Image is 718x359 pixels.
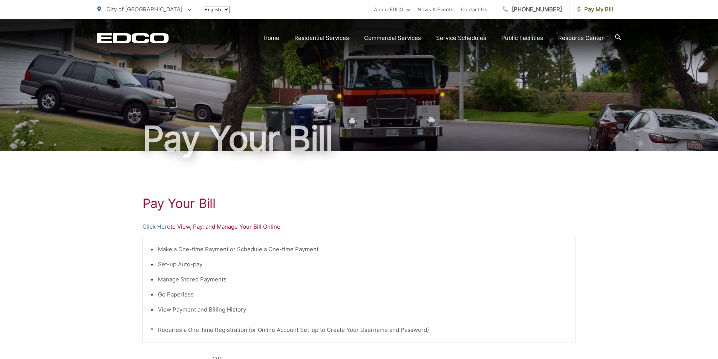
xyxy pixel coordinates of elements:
[501,34,543,43] a: Public Facilities
[558,34,604,43] a: Resource Center
[418,5,453,14] a: News & Events
[158,305,568,314] li: View Payment and Billing History
[294,34,349,43] a: Residential Services
[97,120,621,157] h1: Pay Your Bill
[158,245,568,254] li: Make a One-time Payment or Schedule a One-time Payment
[203,6,230,13] select: Select a language
[142,222,170,231] a: Click Here
[158,290,568,299] li: Go Paperless
[374,5,410,14] a: About EDCO
[158,260,568,269] li: Set-up Auto-pay
[364,34,421,43] a: Commercial Services
[97,33,169,43] a: EDCD logo. Return to the homepage.
[461,5,487,14] a: Contact Us
[150,325,568,335] p: * Requires a One-time Registration (or Online Account Set-up to Create Your Username and Password)
[142,196,576,211] h1: Pay Your Bill
[436,34,486,43] a: Service Schedules
[263,34,279,43] a: Home
[158,275,568,284] li: Manage Stored Payments
[577,5,613,14] span: Pay My Bill
[106,6,182,13] span: City of [GEOGRAPHIC_DATA]
[142,222,576,231] p: to View, Pay, and Manage Your Bill Online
